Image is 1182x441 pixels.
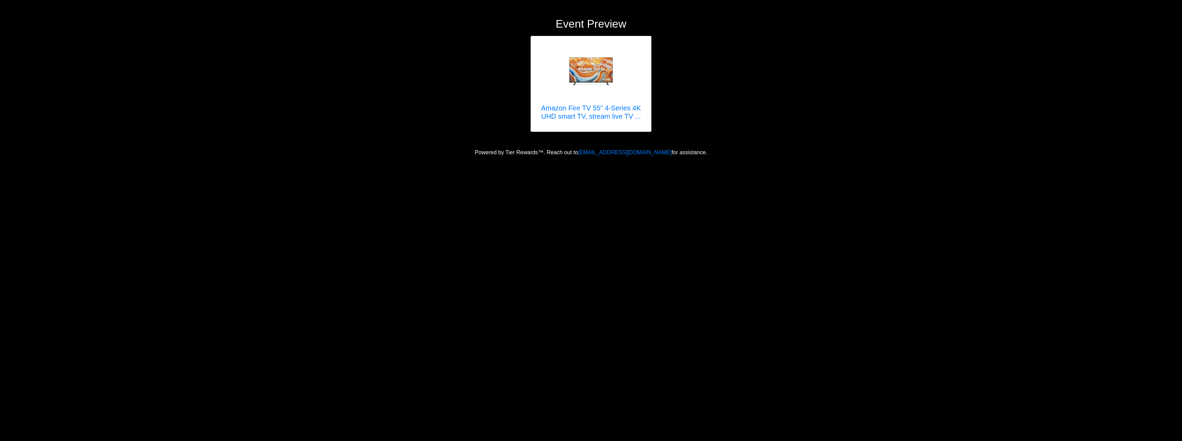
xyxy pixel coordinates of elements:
[563,43,619,98] img: Amazon Fire TV 55" 4-Series 4K UHD smart TV, stream live TV without cable, 2024 release
[538,43,644,125] a: Amazon Fire TV 55" 4-Series 4K UHD smart TV, stream live TV without cable, 2024 release Amazon Fi...
[399,17,783,30] h2: Event Preview
[475,149,707,155] span: Powered by Tier Rewards™. Reach out to for assistance.
[538,104,644,120] h5: Amazon Fire TV 55" 4-Series 4K UHD smart TV, stream live TV ...
[578,149,671,155] a: [EMAIL_ADDRESS][DOMAIN_NAME]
